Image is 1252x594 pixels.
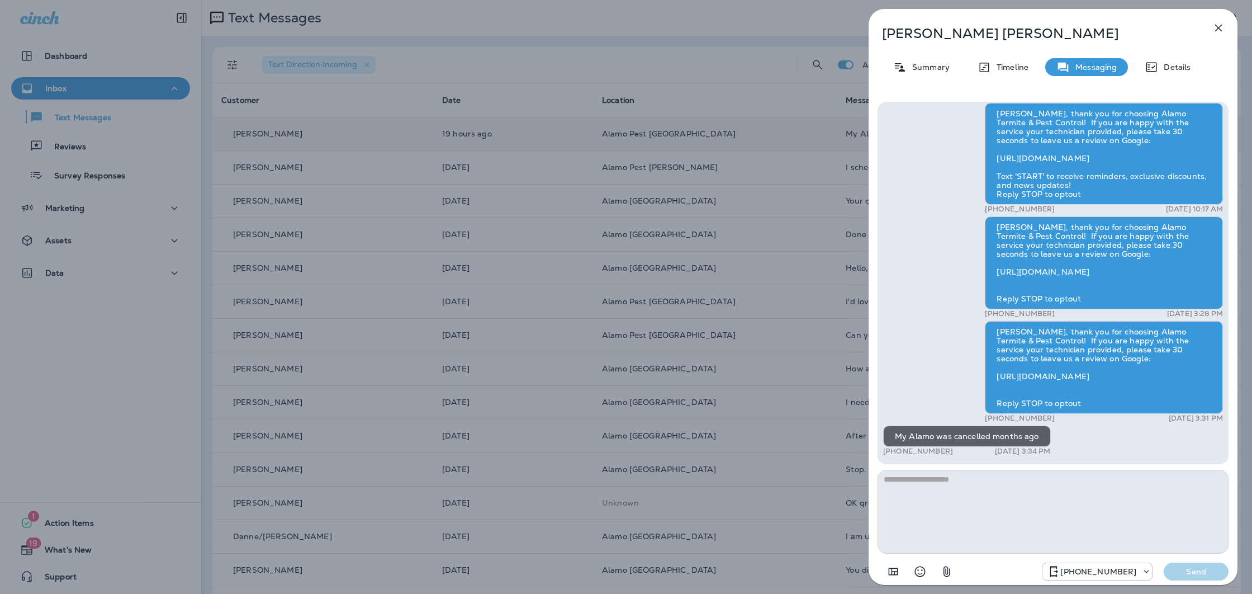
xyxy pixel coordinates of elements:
[985,216,1223,309] div: [PERSON_NAME], thank you for choosing Alamo Termite & Pest Control! If you are happy with the ser...
[1166,205,1223,214] p: [DATE] 10:17 AM
[1167,309,1223,318] p: [DATE] 3:28 PM
[985,309,1055,318] p: [PHONE_NUMBER]
[985,205,1055,214] p: [PHONE_NUMBER]
[1060,567,1136,576] p: [PHONE_NUMBER]
[1070,63,1117,72] p: Messaging
[882,26,1187,41] p: [PERSON_NAME] [PERSON_NAME]
[995,447,1051,456] p: [DATE] 3:34 PM
[907,63,950,72] p: Summary
[1169,414,1223,423] p: [DATE] 3:31 PM
[882,560,904,583] button: Add in a premade template
[985,414,1055,423] p: [PHONE_NUMBER]
[909,560,931,583] button: Select an emoji
[1158,63,1191,72] p: Details
[883,447,953,456] p: [PHONE_NUMBER]
[883,426,1051,447] div: My Alamo was cancelled months ago
[991,63,1028,72] p: Timeline
[1042,565,1152,578] div: +1 (817) 204-6820
[985,103,1223,205] div: [PERSON_NAME], thank you for choosing Alamo Termite & Pest Control! If you are happy with the ser...
[985,321,1223,414] div: [PERSON_NAME], thank you for choosing Alamo Termite & Pest Control! If you are happy with the ser...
